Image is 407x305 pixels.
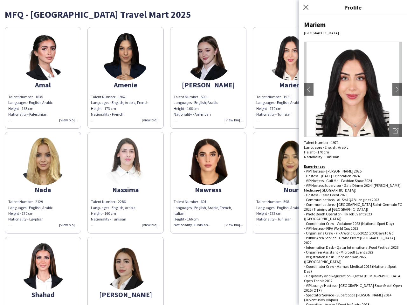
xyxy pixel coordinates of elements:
[256,205,326,228] div: Languages - English, Arabic
[91,187,160,193] div: Nassima
[267,33,315,80] img: thumb-4c95e7ae-0fdf-44ac-8d60-b62309d66edf.png
[19,33,67,80] img: thumb-81ff8e59-e6e2-4059-b349-0c4ea833cf59.png
[91,292,160,297] div: [PERSON_NAME]
[194,222,211,227] span: Tunisian
[8,292,78,297] div: Shahad
[174,187,243,193] div: Nawress
[91,112,123,117] span: Nationality - French
[256,211,326,228] div: Height - 172 cm Nationality - Tunisian
[304,274,402,283] div: - Hospitality and Registration - Qatar [DEMOGRAPHIC_DATA] Open Tennis 2012
[304,254,402,264] div: - Registration Desk - Shop and Win 2022 ([GEOGRAPHIC_DATA])
[174,199,232,227] span: Talent Number - 601 Languages - English, Arabic, French, Italian Height - 166 cm Nationality -
[304,235,402,245] div: - Public Area Service - Grand Prix of [GEOGRAPHIC_DATA] 2022
[304,250,402,254] div: - Organizer Assistant - Microsoft Event 2022
[304,20,402,29] div: Mariem
[102,33,149,80] img: thumb-c678a2b9-936a-4c2b-945c-f67c475878ed.png
[304,169,402,173] div: - VIP Hostess - [PERSON_NAME] 2025
[267,138,315,185] img: thumb-33402f92-3f0a-48ee-9b6d-2e0525ee7c28.png
[8,187,78,193] div: Nada
[304,293,402,302] div: - Spectator Service - Supercoppa [PERSON_NAME] 2014 (Juventus vs. Napoli)
[174,94,218,122] span: Talent Number - 509 Languages - English, Arabic Height - 166 cm Nationality - American
[8,199,53,227] span: Talent Number - 2129 Languages - English, Arabic Height - 170 cm Nationality - Egyptian
[389,124,402,137] div: Open photos pop-in
[19,138,67,185] img: thumb-db74f5dc-c10f-47c2-a84b-5289afaf5787.png
[304,221,402,226] div: - Coordinator Crew - Vodafone 2023 (National Sport Day)
[91,106,116,111] span: Height - 173 cm
[304,164,325,169] b: Experience:
[304,197,402,202] div: - Communications - AL SHAQAB Longines 2023
[304,183,402,193] div: - VIP Hostess Supervisor - Gala Dinner 2024 ([PERSON_NAME] Medicine-[GEOGRAPHIC_DATA])
[91,199,135,227] span: Talent Number - 2286 Languages - English, Arabic Height - 160 cm Nationality - Tunisian
[299,3,407,11] h3: Profile
[8,94,43,99] span: Talent Number - 1835
[19,242,67,290] img: thumb-22a80c24-cb5f-4040-b33a-0770626b616f.png
[304,245,402,250] div: - Information Desk - Qatar International Food Festival 2023
[5,10,402,19] div: MFQ - [GEOGRAPHIC_DATA] Travel Mart 2025
[102,138,149,185] img: thumb-7d03bddd-c3aa-4bde-8cdb-39b64b840995.png
[304,30,402,35] div: [GEOGRAPHIC_DATA]
[256,199,289,204] span: Talent Number - 598
[304,178,402,183] div: - VIP Hostess - Gulf Mall Fashion Show 2024
[304,42,402,137] img: Crew avatar or photo
[8,82,78,88] div: Amal
[304,140,348,159] span: Talent Number - 1971 Languages - English, Arabic Height - 170 cm Nationality - Tunisian
[91,94,126,99] span: Talent Number - 1962
[304,264,402,274] div: - Coordinator Crew - Hamad Medical 2018 (National Sport Day)
[256,187,326,193] div: Nour
[304,193,402,197] div: - Hostess - Tesla Event 2023
[91,82,160,88] div: Amenie
[174,82,243,88] div: [PERSON_NAME]
[184,33,232,80] img: thumb-6635f156c0799.jpeg
[184,138,232,185] img: thumb-0b0a4517-2be3-415a-a8cd-aac60e329b3a.png
[91,100,148,105] span: Languages - English, Arabic, French
[304,283,402,293] div: - VIP Lounge Hostess - [GEOGRAPHIC_DATA] ExxonMobil Open 2015 (QTF)
[102,242,149,290] img: thumb-2e0034d6-7930-4ae6-860d-e19d2d874555.png
[256,94,301,122] span: Talent Number - 1971 Languages - English, Arabic Height - 170 cm Nationality - Tunisian
[8,100,53,122] span: Languages - English, Arabic Height - 165 cm Nationality - Palestinian
[304,173,402,178] div: - Hostess - [DATE] Celebration 2024
[304,226,402,231] div: - VIP Hostess - FIFA World Cup 2022
[304,202,402,212] div: - Communications - [GEOGRAPHIC_DATA] Saint-Germain FC 2023 (Training at [GEOGRAPHIC_DATA])
[304,212,402,221] div: - Photo Booth Operator - TikTok Event 2023 ([GEOGRAPHIC_DATA])
[304,231,402,235] div: - Organizing Crew - FIFA World Cup 2022 (200 Days to Go)
[256,82,326,88] div: Mariem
